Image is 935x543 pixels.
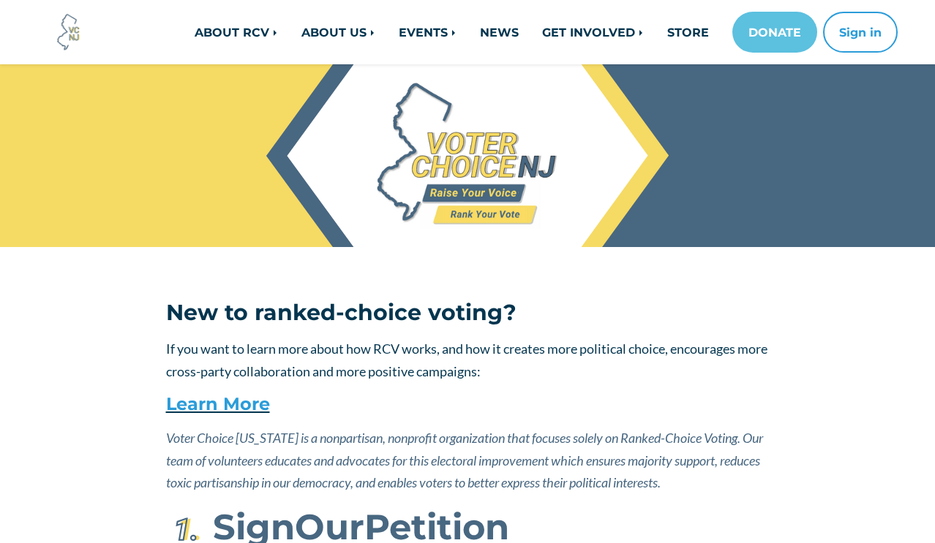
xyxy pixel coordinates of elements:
a: ABOUT RCV [183,18,290,47]
a: Learn More [166,393,270,414]
p: If you want to learn more about how RCV works, and how it creates more political choice, encourag... [166,338,770,382]
a: EVENTS [387,18,468,47]
a: NEWS [468,18,530,47]
button: Sign in or sign up [823,12,898,53]
a: DONATE [732,12,817,53]
nav: Main navigation [154,12,898,53]
img: Voter Choice NJ [49,12,89,52]
a: ABOUT US [290,18,387,47]
h3: New to ranked-choice voting? [166,300,770,326]
a: GET INVOLVED [530,18,656,47]
a: STORE [656,18,721,47]
em: Voter Choice [US_STATE] is a nonpartisan, nonprofit organization that focuses solely on Ranked-Ch... [166,430,763,490]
